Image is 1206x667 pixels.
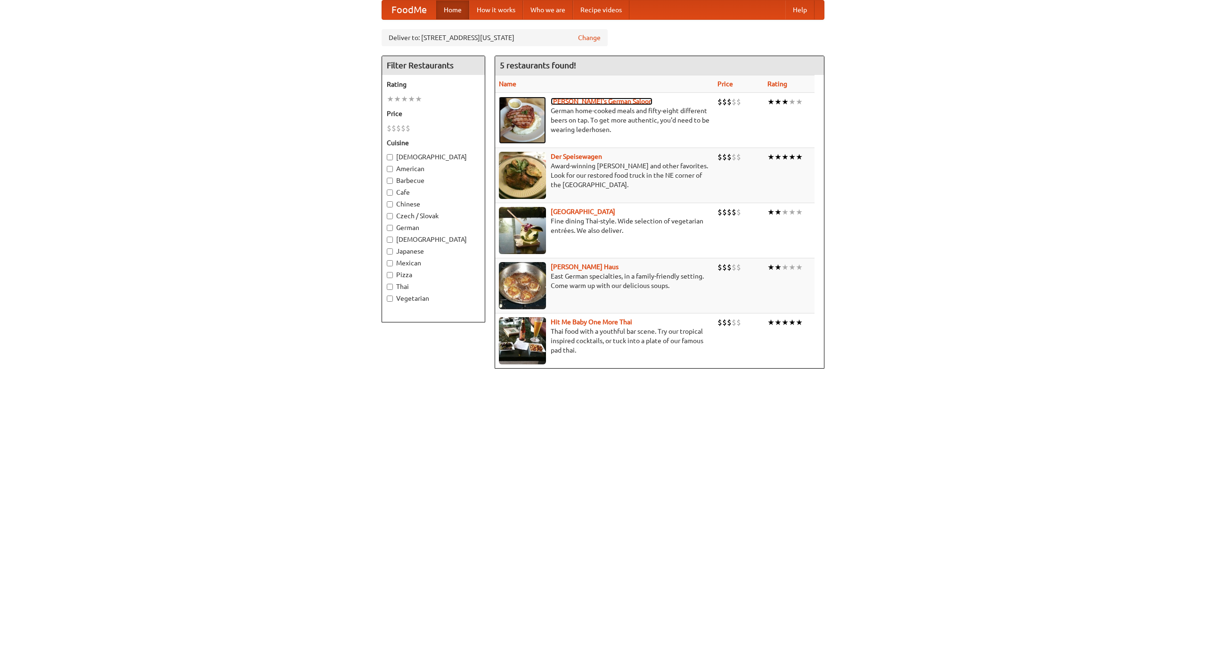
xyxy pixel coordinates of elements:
label: Pizza [387,270,480,280]
a: Who we are [523,0,573,19]
a: FoodMe [382,0,436,19]
a: [PERSON_NAME] Haus [551,263,619,271]
li: ★ [408,94,415,104]
li: $ [727,97,732,107]
li: $ [717,97,722,107]
li: $ [732,152,736,162]
h5: Rating [387,80,480,89]
p: Thai food with a youthful bar scene. Try our tropical inspired cocktails, or tuck into a plate of... [499,327,710,355]
li: ★ [789,207,796,217]
li: $ [722,262,727,272]
li: $ [727,207,732,217]
li: $ [396,123,401,133]
ng-pluralize: 5 restaurants found! [500,61,576,70]
a: Rating [767,80,787,88]
li: $ [732,317,736,328]
li: $ [736,317,741,328]
li: ★ [394,94,401,104]
label: Cafe [387,188,480,197]
li: ★ [782,207,789,217]
a: Der Speisewagen [551,153,602,160]
li: $ [387,123,391,133]
li: $ [736,262,741,272]
li: ★ [774,152,782,162]
li: $ [717,207,722,217]
h5: Cuisine [387,138,480,148]
li: $ [732,97,736,107]
li: ★ [789,317,796,328]
label: German [387,223,480,232]
li: $ [727,152,732,162]
div: Deliver to: [STREET_ADDRESS][US_STATE] [382,29,608,46]
li: ★ [774,262,782,272]
li: ★ [767,152,774,162]
label: American [387,164,480,173]
li: ★ [789,262,796,272]
input: [DEMOGRAPHIC_DATA] [387,154,393,160]
h5: Price [387,109,480,118]
input: Thai [387,284,393,290]
li: ★ [774,317,782,328]
a: [PERSON_NAME]'s German Saloon [551,98,652,105]
input: Pizza [387,272,393,278]
input: Vegetarian [387,296,393,302]
p: East German specialties, in a family-friendly setting. Come warm up with our delicious soups. [499,272,710,290]
img: esthers.jpg [499,97,546,144]
img: kohlhaus.jpg [499,262,546,309]
li: ★ [796,207,803,217]
li: ★ [774,207,782,217]
li: ★ [782,317,789,328]
input: Japanese [387,248,393,255]
li: $ [727,262,732,272]
a: Change [578,33,601,42]
input: Cafe [387,189,393,196]
input: Mexican [387,260,393,266]
label: Chinese [387,199,480,209]
img: babythai.jpg [499,317,546,364]
a: [GEOGRAPHIC_DATA] [551,208,615,215]
label: [DEMOGRAPHIC_DATA] [387,152,480,162]
input: [DEMOGRAPHIC_DATA] [387,237,393,243]
input: Czech / Slovak [387,213,393,219]
li: $ [722,207,727,217]
li: ★ [789,97,796,107]
a: Help [785,0,815,19]
li: ★ [789,152,796,162]
li: ★ [401,94,408,104]
img: satay.jpg [499,207,546,254]
label: Czech / Slovak [387,211,480,221]
input: Chinese [387,201,393,207]
label: Barbecue [387,176,480,185]
li: $ [717,317,722,328]
li: $ [736,97,741,107]
img: speisewagen.jpg [499,152,546,199]
input: Barbecue [387,178,393,184]
li: ★ [796,97,803,107]
li: $ [732,207,736,217]
a: Hit Me Baby One More Thai [551,318,632,326]
label: Japanese [387,247,480,256]
a: Recipe videos [573,0,629,19]
li: ★ [796,152,803,162]
li: ★ [796,262,803,272]
li: ★ [767,317,774,328]
li: ★ [387,94,394,104]
a: Home [436,0,469,19]
li: ★ [782,152,789,162]
li: $ [717,262,722,272]
li: ★ [782,97,789,107]
li: $ [406,123,410,133]
li: ★ [774,97,782,107]
li: $ [732,262,736,272]
li: ★ [782,262,789,272]
label: [DEMOGRAPHIC_DATA] [387,235,480,244]
p: Award-winning [PERSON_NAME] and other favorites. Look for our restored food truck in the NE corne... [499,161,710,189]
a: Price [717,80,733,88]
input: American [387,166,393,172]
label: Thai [387,282,480,291]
